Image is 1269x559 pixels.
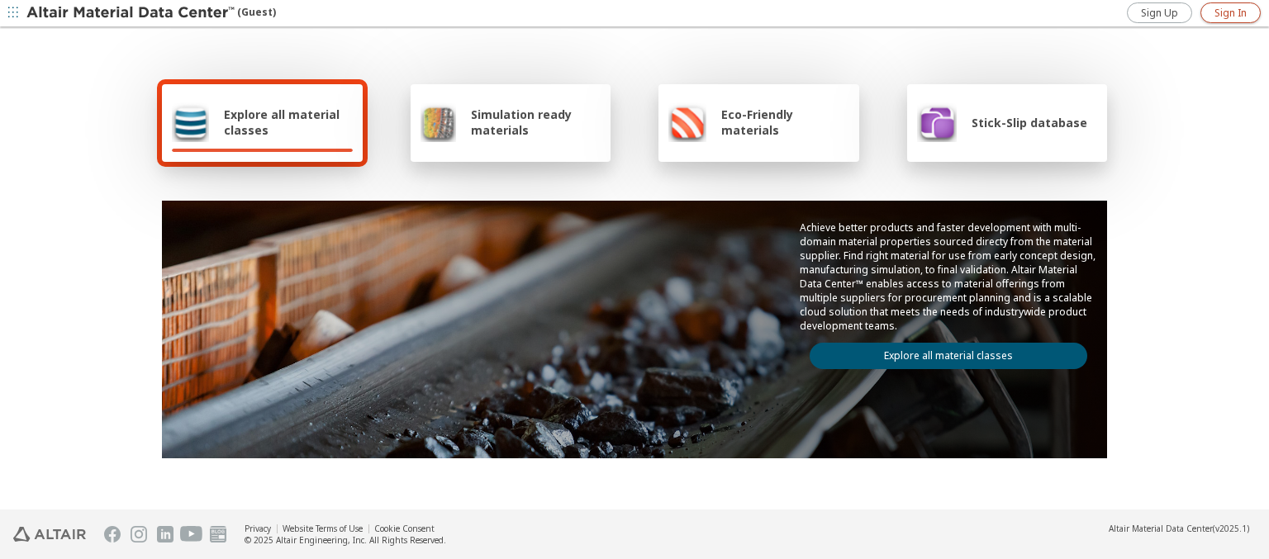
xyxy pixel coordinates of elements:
img: Altair Material Data Center [26,5,237,21]
a: Sign In [1200,2,1261,23]
p: Achieve better products and faster development with multi-domain material properties sourced dire... [800,220,1097,333]
a: Cookie Consent [374,523,435,534]
img: Altair Engineering [13,527,86,542]
img: Explore all material classes [172,102,209,142]
img: Stick-Slip database [917,102,957,142]
span: Simulation ready materials [471,107,601,138]
a: Privacy [245,523,271,534]
div: © 2025 Altair Engineering, Inc. All Rights Reserved. [245,534,446,546]
span: Altair Material Data Center [1109,523,1213,534]
a: Sign Up [1127,2,1192,23]
div: (Guest) [26,5,276,21]
img: Simulation ready materials [421,102,456,142]
span: Sign Up [1141,7,1178,20]
span: Explore all material classes [224,107,353,138]
img: Eco-Friendly materials [668,102,706,142]
span: Sign In [1214,7,1247,20]
span: Stick-Slip database [972,115,1087,130]
a: Explore all material classes [810,343,1087,369]
span: Eco-Friendly materials [721,107,848,138]
a: Website Terms of Use [283,523,363,534]
div: (v2025.1) [1109,523,1249,534]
